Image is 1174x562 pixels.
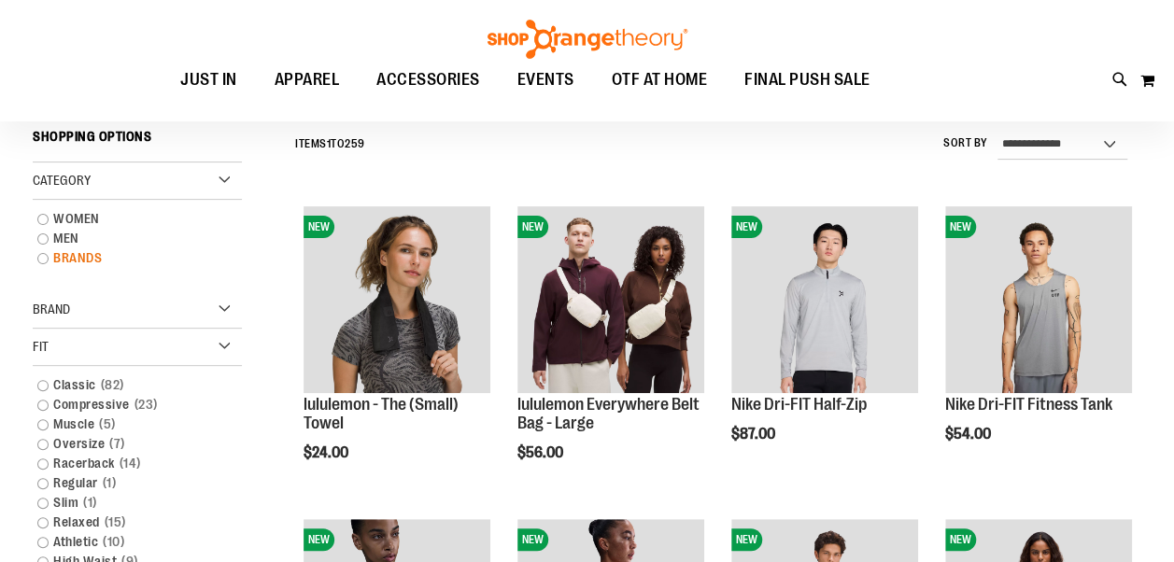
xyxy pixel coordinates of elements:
[945,206,1132,393] img: Nike Dri-FIT Fitness Tank
[28,454,229,473] a: Racerback14
[28,532,229,552] a: Athletic10
[130,395,163,414] span: 23
[358,59,499,102] a: ACCESSORIES
[33,339,49,354] span: Fit
[304,395,459,432] a: lululemon - The (Small) Towel
[731,426,778,443] span: $87.00
[162,59,256,102] a: JUST IN
[327,137,332,150] span: 1
[945,216,976,238] span: NEW
[180,59,237,101] span: JUST IN
[517,216,548,238] span: NEW
[98,473,121,493] span: 1
[115,454,146,473] span: 14
[295,130,365,159] h2: Items to
[28,513,229,532] a: Relaxed15
[945,206,1132,396] a: Nike Dri-FIT Fitness TankNEW
[945,395,1112,414] a: Nike Dri-FIT Fitness Tank
[517,444,566,461] span: $56.00
[256,59,359,101] a: APPAREL
[731,206,918,396] a: Nike Dri-FIT Half-ZipNEW
[28,473,229,493] a: Regular1
[28,395,229,414] a: Compressive23
[275,59,340,101] span: APPAREL
[517,59,574,101] span: EVENTS
[98,532,129,552] span: 10
[78,493,102,513] span: 1
[593,59,727,102] a: OTF AT HOME
[499,59,593,102] a: EVENTS
[508,197,714,508] div: product
[304,528,334,551] span: NEW
[105,434,130,454] span: 7
[304,216,334,238] span: NEW
[100,513,131,532] span: 15
[304,206,490,396] a: lululemon - The (Small) TowelNEW
[945,528,976,551] span: NEW
[345,137,365,150] span: 259
[28,434,229,454] a: Oversize7
[726,59,889,102] a: FINAL PUSH SALE
[376,59,480,101] span: ACCESSORIES
[294,197,500,508] div: product
[28,248,229,268] a: BRANDS
[731,216,762,238] span: NEW
[517,206,704,396] a: lululemon Everywhere Belt Bag - LargeNEW
[945,426,994,443] span: $54.00
[731,528,762,551] span: NEW
[304,444,351,461] span: $24.00
[936,197,1141,490] div: product
[33,302,70,316] span: Brand
[722,197,927,490] div: product
[517,395,700,432] a: lululemon Everywhere Belt Bag - Large
[33,120,242,162] strong: Shopping Options
[28,414,229,434] a: Muscle5
[28,375,229,395] a: Classic82
[28,493,229,513] a: Slim1
[612,59,708,101] span: OTF AT HOME
[517,528,548,551] span: NEW
[96,375,129,395] span: 82
[28,229,229,248] a: MEN
[517,206,704,393] img: lululemon Everywhere Belt Bag - Large
[731,206,918,393] img: Nike Dri-FIT Half-Zip
[33,173,91,188] span: Category
[744,59,870,101] span: FINAL PUSH SALE
[485,20,690,59] img: Shop Orangetheory
[94,414,120,434] span: 5
[943,135,988,151] label: Sort By
[28,209,229,229] a: WOMEN
[304,206,490,393] img: lululemon - The (Small) Towel
[731,395,867,414] a: Nike Dri-FIT Half-Zip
